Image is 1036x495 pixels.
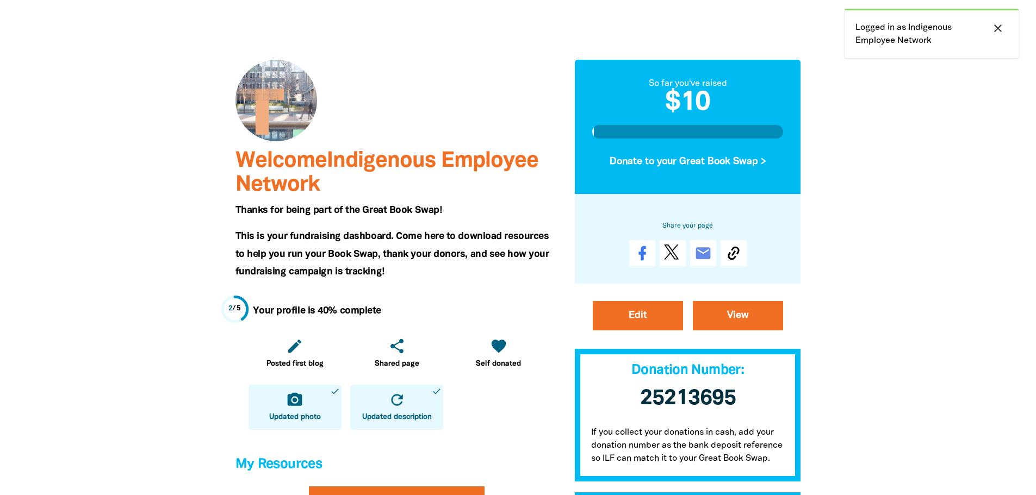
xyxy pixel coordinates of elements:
h6: Share your page [592,220,784,231]
button: Donate to your Great Book Swap > [592,147,784,176]
i: done [432,386,442,396]
div: Logged in as Indigenous Employee Network [845,9,1019,58]
i: close [991,22,1004,35]
span: Donation Number: [631,364,744,377]
span: My Resources [235,458,322,471]
strong: Your profile is 40% complete [253,306,381,315]
span: Self donated [476,359,521,369]
button: Copy Link [721,240,747,266]
i: camera_alt [286,391,303,409]
h2: $10 [592,90,784,116]
span: Shared page [375,359,419,369]
span: 25213695 [640,389,736,409]
a: Edit [593,301,683,330]
span: This is your fundraising dashboard. Come here to download resources to help you run your Book Swa... [235,232,549,276]
a: Post [660,240,686,266]
span: Posted first blog [266,359,324,369]
span: Updated photo [269,412,321,423]
p: If you collect your donations in cash, add your donation number as the bank deposit reference so ... [575,415,801,481]
a: Share [629,240,655,266]
a: refreshUpdated descriptiondone [350,385,443,430]
a: shareShared page [350,331,443,376]
div: / 5 [228,304,241,314]
i: done [330,386,340,396]
span: Updated description [362,412,432,423]
a: View [693,301,783,330]
span: 2 [228,305,233,312]
i: share [388,337,406,355]
a: email [690,240,716,266]
i: email [694,245,712,262]
div: So far you've raised [592,77,784,90]
span: Thanks for being part of the Great Book Swap! [235,206,442,215]
a: editPosted first blog [249,331,342,376]
i: refresh [388,391,406,409]
i: edit [286,337,303,355]
span: Welcome Indigenous Employee Network [235,151,538,195]
button: close [988,21,1008,35]
i: favorite [490,337,507,355]
a: camera_altUpdated photodone [249,385,342,430]
a: favoriteSelf donated [452,331,545,376]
